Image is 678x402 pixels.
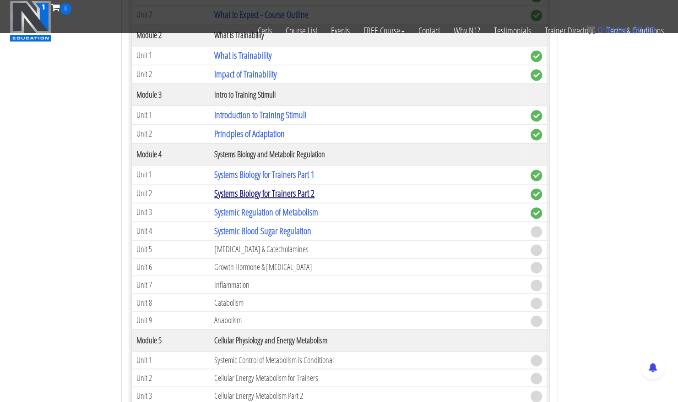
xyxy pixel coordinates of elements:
a: Trainer Directory [538,15,600,47]
td: Unit 8 [131,294,210,312]
a: What is Trainability [214,49,271,61]
bdi: 0.00 [632,25,655,35]
a: Testimonials [487,15,538,47]
td: Anabolism [210,311,526,329]
span: $ [632,25,637,35]
td: Systemic Control of Metabolism is Conditional [210,351,526,369]
td: Unit 7 [131,276,210,294]
td: Inflammation [210,276,526,294]
a: Systemic Blood Sugar Regulation [214,225,311,237]
a: Certs [251,15,279,47]
td: [MEDICAL_DATA] & Catecholamines [210,240,526,258]
span: complete [531,129,542,140]
td: Unit 2 [131,124,210,143]
td: Unit 4 [131,221,210,240]
td: Unit 1 [131,351,210,369]
a: Systemic Regulation of Metabolism [214,206,318,218]
span: complete [531,207,542,219]
a: Introduction to Training Stimuli [214,109,307,121]
span: complete [531,110,542,121]
td: Unit 2 [131,369,210,387]
a: Why N1? [447,15,487,47]
td: Unit 3 [131,203,210,221]
td: Unit 9 [131,311,210,329]
td: Unit 2 [131,65,210,83]
span: complete [531,170,542,181]
td: Growth Hormone & [MEDICAL_DATA] [210,258,526,276]
a: 0 [51,1,71,13]
a: Principles of Adaptation [214,127,285,140]
span: 0 [597,25,602,35]
a: Systems Biology for Trainers Part 1 [214,168,315,181]
span: complete [531,188,542,200]
span: items: [605,25,629,35]
td: Unit 1 [131,105,210,124]
td: Cellular Energy Metabolism for Trainers [210,369,526,387]
a: 0 items: $0.00 [586,25,655,35]
span: complete [531,50,542,62]
td: Unit 1 [131,46,210,65]
td: Unit 1 [131,165,210,184]
th: Module 5 [131,329,210,351]
img: n1-education [10,0,51,42]
td: Catabolism [210,294,526,312]
th: Intro to Training Stimuli [210,83,526,105]
a: Systems Biology for Trainers Part 2 [214,187,315,199]
td: Unit 6 [131,258,210,276]
th: Module 3 [131,83,210,105]
span: complete [531,69,542,81]
a: Course List [279,15,324,47]
a: Terms & Conditions [600,15,671,47]
a: Impact of Trainability [214,68,277,80]
img: icon11.png [586,25,595,34]
td: Unit 5 [131,240,210,258]
a: Contact [412,15,447,47]
a: Events [324,15,357,47]
th: Systems Biology and Metabolic Regulation [210,143,526,165]
a: FREE Course [357,15,412,47]
span: 0 [60,3,71,15]
th: Cellular Physiology and Energy Metabolism [210,329,526,351]
td: Unit 2 [131,184,210,203]
th: Module 4 [131,143,210,165]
